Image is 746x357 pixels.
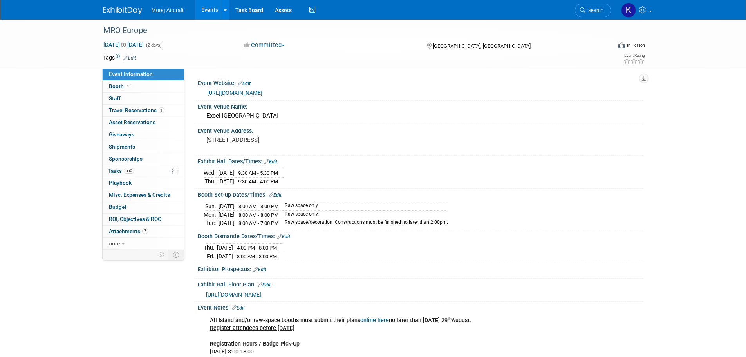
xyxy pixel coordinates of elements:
td: Tue. [204,219,219,227]
div: Event Format [565,41,645,53]
a: Asset Reservations [103,117,184,129]
a: Playbook [103,177,184,189]
a: [URL][DOMAIN_NAME] [207,90,262,96]
div: In-Person [627,42,645,48]
span: Playbook [109,179,132,186]
img: Format-Inperson.png [618,42,625,48]
b: All Island and/or raw-space booths must submit their plans no later than [DATE] 29 August. [210,317,471,324]
div: Booth Set-up Dates/Times: [198,189,643,199]
td: Thu. [204,244,217,252]
button: Committed [241,41,288,49]
span: Tasks [108,168,134,174]
a: online here [360,317,389,324]
a: Travel Reservations1 [103,105,184,116]
td: Fri. [204,252,217,260]
span: Asset Reservations [109,119,155,125]
span: Search [585,7,603,13]
a: Misc. Expenses & Credits [103,189,184,201]
a: Event Information [103,69,184,80]
span: Attachments [109,228,148,234]
a: [URL][DOMAIN_NAME] [206,292,261,298]
sup: th [448,316,452,321]
u: Register attendees before [DATE] [210,325,294,332]
span: [GEOGRAPHIC_DATA], [GEOGRAPHIC_DATA] [433,43,531,49]
td: [DATE] [218,169,234,178]
a: Shipments [103,141,184,153]
a: Edit [123,55,136,61]
span: 8:00 AM - 7:00 PM [238,220,278,226]
td: [DATE] [219,210,235,219]
span: Shipments [109,143,135,150]
td: Tags [103,54,136,62]
a: Edit [264,159,277,165]
div: Exhibitor Prospectus: [198,263,643,274]
span: 8:00 AM - 8:00 PM [238,203,278,209]
a: Attachments7 [103,226,184,237]
div: Event Venue Address: [198,125,643,135]
td: [DATE] [217,252,233,260]
a: Budget [103,201,184,213]
span: 55% [124,168,134,174]
i: Booth reservation complete [127,84,131,88]
a: Giveaways [103,129,184,141]
a: Edit [258,282,271,288]
span: Travel Reservations [109,107,164,113]
a: Search [575,4,611,17]
a: Edit [277,234,290,239]
img: ExhibitDay [103,7,142,14]
span: 1 [159,107,164,113]
td: Personalize Event Tab Strip [155,250,168,260]
td: Thu. [204,178,218,186]
span: Sponsorships [109,156,143,162]
span: 4:00 PM - 8:00 PM [237,245,277,251]
b: Registration Hours / Badge Pick-Up [210,341,300,347]
span: Misc. Expenses & Credits [109,192,170,198]
a: ROI, Objectives & ROO [103,214,184,225]
span: ROI, Objectives & ROO [109,216,161,222]
span: 8:00 AM - 3:00 PM [237,254,277,259]
a: Edit [238,81,251,86]
a: Staff [103,93,184,105]
span: Staff [109,95,121,101]
div: Event Notes: [198,302,643,312]
div: Exhibit Hall Floor Plan: [198,279,643,289]
a: Edit [253,267,266,272]
span: Budget [109,204,126,210]
span: Event Information [109,71,153,77]
pre: [STREET_ADDRESS] [206,136,375,143]
td: [DATE] [219,219,235,227]
td: Toggle Event Tabs [168,250,184,260]
span: 7 [142,228,148,234]
span: Moog Aircraft [152,7,184,13]
div: Event Website: [198,77,643,87]
td: Wed. [204,169,218,178]
div: Booth Dismantle Dates/Times: [198,230,643,241]
td: [DATE] [218,178,234,186]
a: Sponsorships [103,153,184,165]
span: 9:30 AM - 4:00 PM [238,179,278,185]
td: Raw space/decoration. Constructions must be finished no later than 2:00pm. [280,219,448,227]
span: Booth [109,83,133,89]
span: 9:30 AM - 5:30 PM [238,170,278,176]
span: more [107,240,120,246]
div: Event Venue Name: [198,101,643,111]
a: Tasks55% [103,165,184,177]
span: Giveaways [109,131,134,138]
td: Mon. [204,210,219,219]
a: Edit [269,192,282,198]
a: Booth [103,81,184,92]
td: [DATE] [217,244,233,252]
div: MRO Europe [101,24,599,38]
div: Excel [GEOGRAPHIC_DATA] [204,110,638,122]
td: Raw space only. [280,202,448,211]
td: Sun. [204,202,219,211]
td: Raw space only. [280,210,448,219]
span: to [120,42,127,48]
span: (2 days) [145,43,162,48]
div: Exhibit Hall Dates/Times: [198,156,643,166]
img: Kelsey Blackley [621,3,636,18]
div: Event Rating [623,54,645,58]
td: [DATE] [219,202,235,211]
span: [DATE] [DATE] [103,41,144,48]
a: more [103,238,184,250]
